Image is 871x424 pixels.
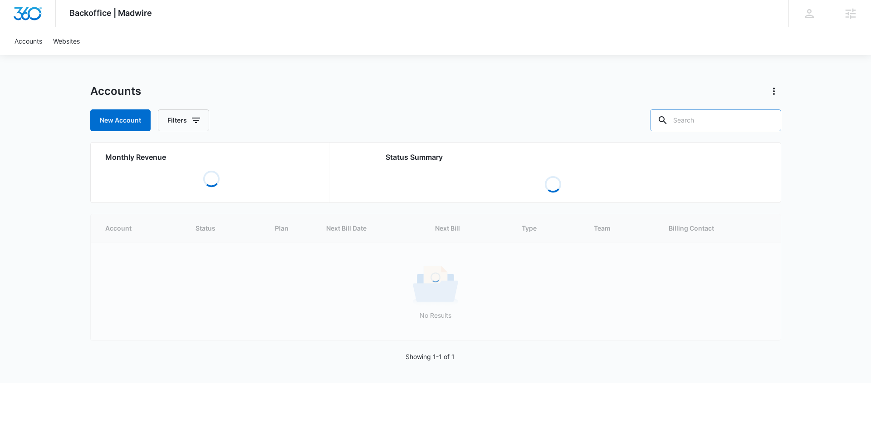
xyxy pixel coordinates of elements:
a: Websites [48,27,85,55]
h1: Accounts [90,84,141,98]
h2: Status Summary [386,152,721,163]
button: Actions [767,84,781,99]
a: New Account [90,109,151,131]
span: Backoffice | Madwire [69,8,152,18]
a: Accounts [9,27,48,55]
p: Showing 1-1 of 1 [406,352,455,361]
input: Search [650,109,781,131]
button: Filters [158,109,209,131]
h2: Monthly Revenue [105,152,318,163]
